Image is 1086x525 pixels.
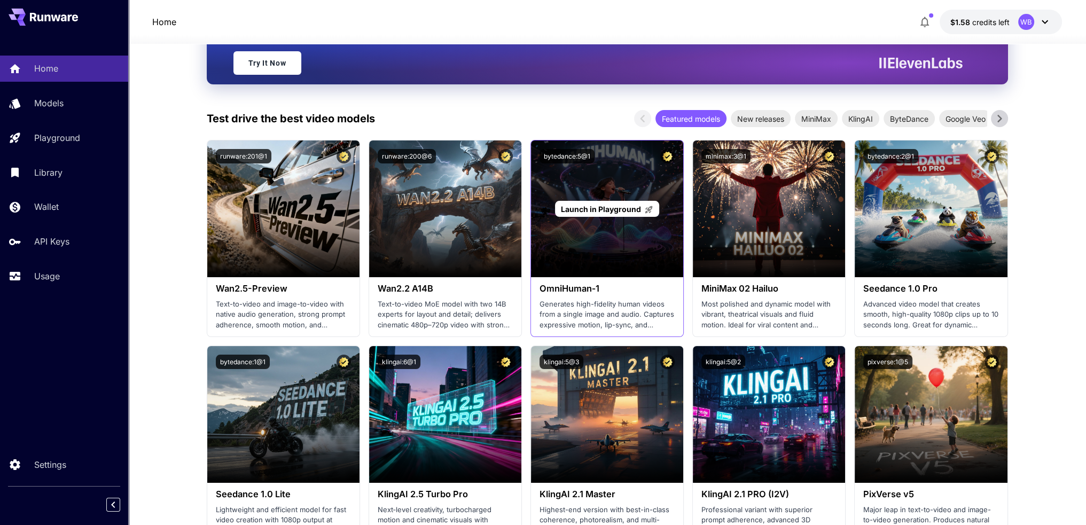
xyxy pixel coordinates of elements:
[34,235,69,248] p: API Keys
[701,284,837,294] h3: MiniMax 02 Hailuo
[985,355,999,369] button: Certified Model – Vetted for best performance and includes a commercial license.
[540,355,583,369] button: klingai:5@3
[863,149,918,163] button: bytedance:2@1
[731,110,791,127] div: New releases
[701,489,837,499] h3: KlingAI 2.1 PRO (I2V)
[985,149,999,163] button: Certified Model – Vetted for best performance and includes a commercial license.
[731,113,791,124] span: New releases
[939,113,992,124] span: Google Veo
[693,346,845,483] img: alt
[106,498,120,512] button: Collapse sidebar
[207,346,360,483] img: alt
[216,149,271,163] button: runware:201@1
[34,97,64,109] p: Models
[863,284,998,294] h3: Seedance 1.0 Pro
[216,299,351,331] p: Text-to-video and image-to-video with native audio generation, strong prompt adherence, smooth mo...
[216,284,351,294] h3: Wan2.5-Preview
[561,205,641,214] span: Launch in Playground
[940,10,1062,34] button: $1.58294WB
[540,149,595,163] button: bytedance:5@1
[207,111,375,127] p: Test drive the best video models
[660,149,675,163] button: Certified Model – Vetted for best performance and includes a commercial license.
[34,270,60,283] p: Usage
[863,299,998,331] p: Advanced video model that creates smooth, high-quality 1080p clips up to 10 seconds long. Great f...
[863,355,912,369] button: pixverse:1@5
[701,299,837,331] p: Most polished and dynamic model with vibrant, theatrical visuals and fluid motion. Ideal for vira...
[207,140,360,277] img: alt
[842,113,879,124] span: KlingAI
[34,62,58,75] p: Home
[855,140,1007,277] img: alt
[795,110,838,127] div: MiniMax
[540,299,675,331] p: Generates high-fidelity human videos from a single image and audio. Captures expressive motion, l...
[34,131,80,144] p: Playground
[34,166,62,179] p: Library
[701,149,751,163] button: minimax:3@1
[795,113,838,124] span: MiniMax
[540,489,675,499] h3: KlingAI 2.1 Master
[531,346,683,483] img: alt
[701,355,745,369] button: klingai:5@2
[233,51,301,75] a: Try It Now
[822,149,837,163] button: Certified Model – Vetted for best performance and includes a commercial license.
[693,140,845,277] img: alt
[369,346,521,483] img: alt
[972,18,1010,27] span: credits left
[884,113,935,124] span: ByteDance
[498,355,513,369] button: Certified Model – Vetted for best performance and includes a commercial license.
[378,489,513,499] h3: KlingAI 2.5 Turbo Pro
[378,299,513,331] p: Text-to-video MoE model with two 14B experts for layout and detail; delivers cinematic 480p–720p ...
[855,346,1007,483] img: alt
[555,201,659,217] a: Launch in Playground
[337,149,351,163] button: Certified Model – Vetted for best performance and includes a commercial license.
[884,110,935,127] div: ByteDance
[378,284,513,294] h3: Wan2.2 A14B
[939,110,992,127] div: Google Veo
[950,17,1010,28] div: $1.58294
[863,489,998,499] h3: PixVerse v5
[540,284,675,294] h3: OmniHuman‑1
[216,355,270,369] button: bytedance:1@1
[378,149,436,163] button: runware:200@6
[152,15,176,28] a: Home
[34,458,66,471] p: Settings
[114,495,128,514] div: Collapse sidebar
[655,113,726,124] span: Featured models
[34,200,59,213] p: Wallet
[950,18,972,27] span: $1.58
[842,110,879,127] div: KlingAI
[337,355,351,369] button: Certified Model – Vetted for best performance and includes a commercial license.
[216,489,351,499] h3: Seedance 1.0 Lite
[660,355,675,369] button: Certified Model – Vetted for best performance and includes a commercial license.
[378,355,420,369] button: klingai:6@1
[498,149,513,163] button: Certified Model – Vetted for best performance and includes a commercial license.
[822,355,837,369] button: Certified Model – Vetted for best performance and includes a commercial license.
[152,15,176,28] nav: breadcrumb
[369,140,521,277] img: alt
[655,110,726,127] div: Featured models
[1018,14,1034,30] div: WB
